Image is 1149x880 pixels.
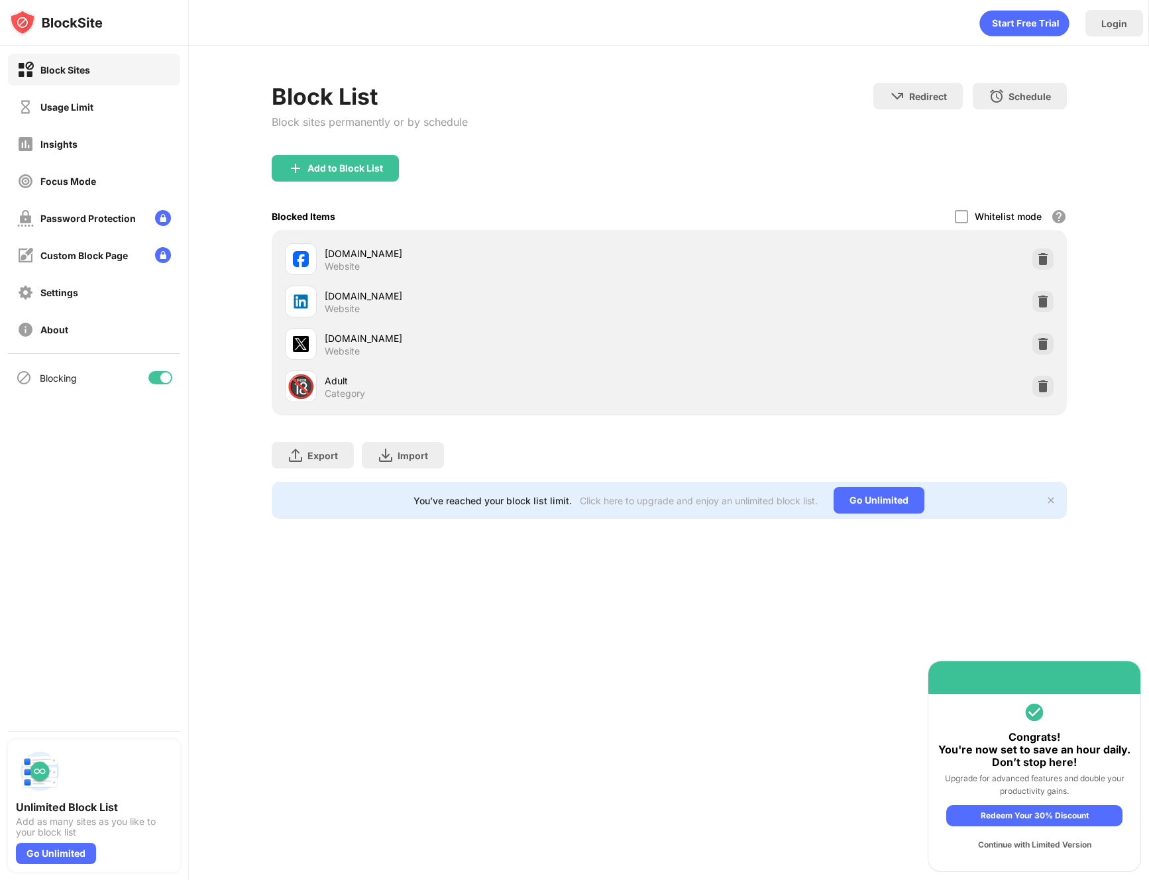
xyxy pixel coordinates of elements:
[325,247,669,260] div: [DOMAIN_NAME]
[40,287,78,298] div: Settings
[155,210,171,226] img: lock-menu.svg
[938,731,1130,769] div: Congrats! You're now set to save an hour daily. Don’t stop here!
[272,211,335,222] div: Blocked Items
[946,834,1122,855] div: Continue with Limited Version
[909,91,947,102] div: Redirect
[40,101,93,113] div: Usage Limit
[40,176,96,187] div: Focus Mode
[17,284,34,301] img: settings-off.svg
[16,800,172,814] div: Unlimited Block List
[946,805,1122,826] div: Redeem Your 30% Discount
[17,99,34,115] img: time-usage-off.svg
[325,260,360,272] div: Website
[293,294,309,309] img: favicons
[17,173,34,190] img: focus-off.svg
[272,83,468,110] div: Block List
[307,163,383,174] div: Add to Block List
[272,115,468,129] div: Block sites permanently or by schedule
[398,450,428,461] div: Import
[834,487,924,514] div: Go Unlimited
[938,772,1130,797] div: Upgrade for advanced features and double your productivity gains.
[40,250,128,261] div: Custom Block Page
[1024,702,1045,723] img: round-vi-green.svg
[1046,495,1056,506] img: x-button.svg
[293,251,309,267] img: favicons
[16,370,32,386] img: blocking-icon.svg
[40,138,78,150] div: Insights
[325,374,669,388] div: Adult
[325,388,365,400] div: Category
[155,247,171,263] img: lock-menu.svg
[1009,91,1051,102] div: Schedule
[325,289,669,303] div: [DOMAIN_NAME]
[580,495,818,506] div: Click here to upgrade and enjoy an unlimited block list.
[325,345,360,357] div: Website
[307,450,338,461] div: Export
[325,303,360,315] div: Website
[40,372,77,384] div: Blocking
[293,336,309,352] img: favicons
[979,10,1069,36] div: animation
[325,331,669,345] div: [DOMAIN_NAME]
[17,321,34,338] img: about-off.svg
[17,136,34,152] img: insights-off.svg
[16,843,96,864] div: Go Unlimited
[40,324,68,335] div: About
[17,210,34,227] img: password-protection-off.svg
[1101,18,1127,29] div: Login
[17,247,34,264] img: customize-block-page-off.svg
[413,495,572,506] div: You’ve reached your block list limit.
[16,747,64,795] img: push-block-list.svg
[287,373,315,400] div: 🔞
[40,64,90,76] div: Block Sites
[9,9,103,36] img: logo-blocksite.svg
[40,213,136,224] div: Password Protection
[975,211,1042,222] div: Whitelist mode
[17,62,34,78] img: block-on.svg
[16,816,172,838] div: Add as many sites as you like to your block list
